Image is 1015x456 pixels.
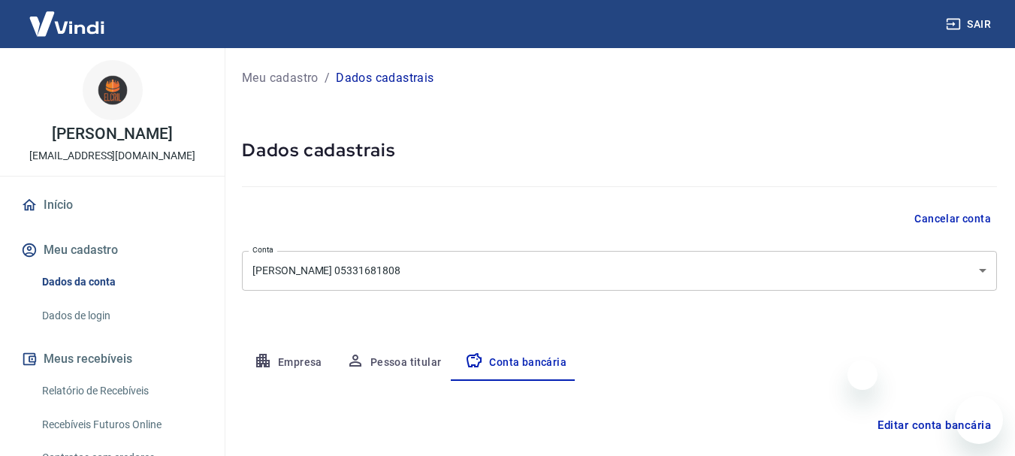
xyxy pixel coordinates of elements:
[252,244,273,255] label: Conta
[52,126,172,142] p: [PERSON_NAME]
[325,69,330,87] p: /
[242,251,997,291] div: [PERSON_NAME] 05331681808
[36,376,207,406] a: Relatório de Recebíveis
[242,345,334,381] button: Empresa
[453,345,578,381] button: Conta bancária
[18,1,116,47] img: Vindi
[29,148,195,164] p: [EMAIL_ADDRESS][DOMAIN_NAME]
[36,409,207,440] a: Recebíveis Futuros Online
[955,396,1003,444] iframe: Botão para abrir a janela de mensagens
[336,69,433,87] p: Dados cadastrais
[334,345,454,381] button: Pessoa titular
[18,234,207,267] button: Meu cadastro
[872,411,997,439] button: Editar conta bancária
[36,300,207,331] a: Dados de login
[18,343,207,376] button: Meus recebíveis
[18,189,207,222] a: Início
[242,69,319,87] a: Meu cadastro
[847,360,878,390] iframe: Fechar mensagem
[36,267,207,297] a: Dados da conta
[908,205,997,233] button: Cancelar conta
[242,138,997,162] h5: Dados cadastrais
[83,60,143,120] img: dbdd4711-c482-437f-a5f1-b3fd34e5259b.jpeg
[943,11,997,38] button: Sair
